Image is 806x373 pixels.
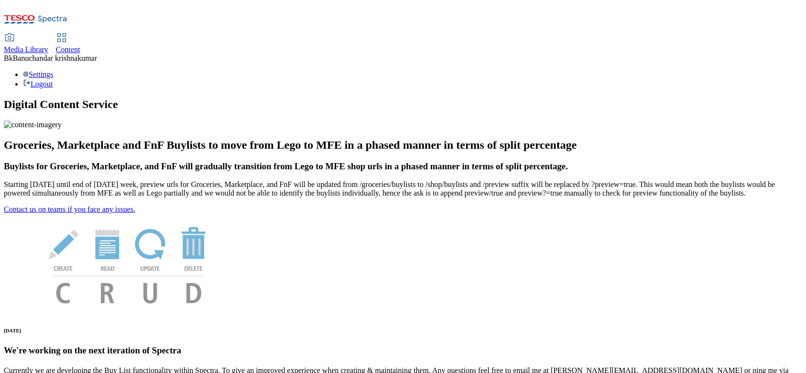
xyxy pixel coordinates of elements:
[4,328,802,333] h6: [DATE]
[4,161,802,172] h3: Buylists for Groceries, Marketplace, and FnF will gradually transition from Lego to MFE shop urls...
[56,45,80,54] span: Content
[4,205,135,213] a: Contact us on teams if you face any issues.
[23,70,54,78] a: Settings
[13,54,97,62] span: Banuchandar krishnakumar
[4,54,13,62] span: Bk
[4,45,48,54] span: Media Library
[4,121,62,129] img: content-imagery
[56,34,80,54] a: Content
[4,98,802,111] h1: Digital Content Service
[4,34,48,54] a: Media Library
[4,345,802,356] h3: We're working on the next iteration of Spectra
[23,80,53,88] a: Logout
[4,214,252,314] img: News Image
[4,139,802,152] h2: Groceries, Marketplace and FnF Buylists to move from Lego to MFE in a phased manner in terms of s...
[4,180,802,197] p: Starting [DATE] until end of [DATE] week, preview urls for Groceries, Marketplace, and FnF will b...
